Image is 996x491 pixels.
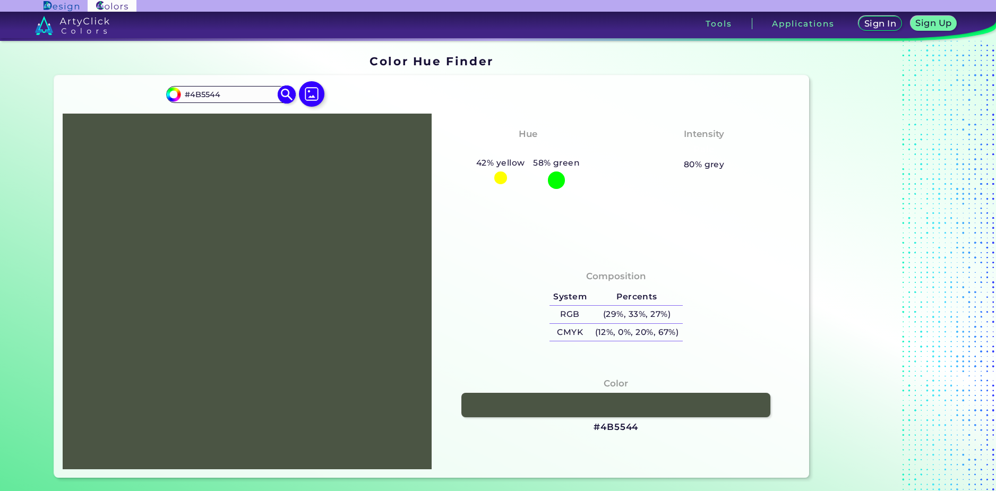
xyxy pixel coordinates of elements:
[181,87,280,101] input: type color..
[706,20,732,28] h3: Tools
[861,17,899,30] a: Sign In
[549,288,591,306] h5: System
[278,85,296,104] img: icon search
[549,306,591,323] h5: RGB
[591,288,683,306] h5: Percents
[299,81,324,107] img: icon picture
[591,324,683,341] h5: (12%, 0%, 20%, 67%)
[35,16,110,35] img: logo_artyclick_colors_white.svg
[689,143,719,156] h3: Pale
[604,376,628,391] h4: Color
[684,126,724,142] h4: Intensity
[586,269,646,284] h4: Composition
[370,53,493,69] h1: Color Hue Finder
[772,20,834,28] h3: Applications
[529,156,584,170] h5: 58% green
[549,324,591,341] h5: CMYK
[491,143,565,156] h3: Yellow-Green
[684,158,725,171] h5: 80% grey
[917,19,950,27] h5: Sign Up
[519,126,537,142] h4: Hue
[913,17,955,30] a: Sign Up
[591,306,683,323] h5: (29%, 33%, 27%)
[866,20,895,28] h5: Sign In
[472,156,529,170] h5: 42% yellow
[44,1,79,11] img: ArtyClick Design logo
[594,421,638,434] h3: #4B5544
